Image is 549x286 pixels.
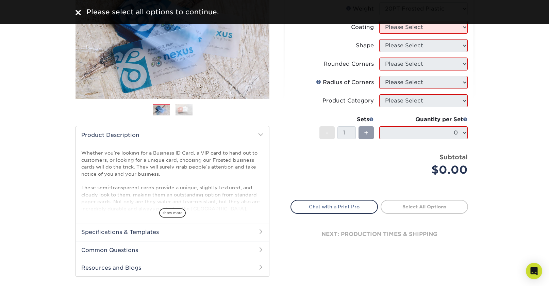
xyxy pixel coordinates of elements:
[159,208,186,218] span: show more
[2,265,58,284] iframe: Google Customer Reviews
[176,104,193,116] img: Plastic Cards 02
[381,200,468,213] a: Select All Options
[290,200,378,213] a: Chat with a Print Pro
[384,162,468,178] div: $0.00
[526,263,542,279] div: Open Intercom Messenger
[290,214,468,255] div: next: production times & shipping
[86,8,219,16] span: Please select all options to continue.
[351,23,374,31] div: Coating
[76,223,269,241] h2: Specifications & Templates
[76,241,269,259] h2: Common Questions
[76,259,269,276] h2: Resources and Blogs
[364,128,368,138] span: +
[326,128,329,138] span: -
[153,105,170,116] img: Plastic Cards 01
[316,78,374,86] div: Radius of Corners
[322,97,374,105] div: Product Category
[76,10,81,15] img: close
[323,60,374,68] div: Rounded Corners
[356,42,374,50] div: Shape
[319,115,374,124] div: Sets
[439,153,468,161] strong: Subtotal
[379,115,468,124] div: Quantity per Set
[76,126,269,144] h2: Product Description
